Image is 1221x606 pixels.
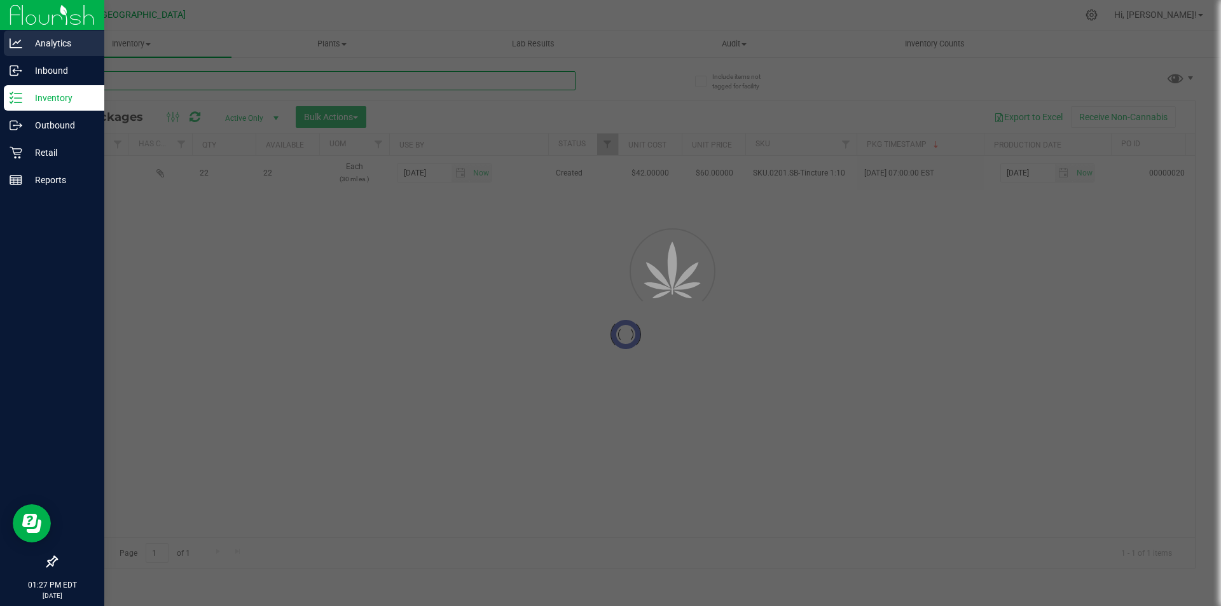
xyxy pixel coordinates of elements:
inline-svg: Reports [10,174,22,186]
inline-svg: Outbound [10,119,22,132]
iframe: Resource center [13,504,51,542]
p: 01:27 PM EDT [6,579,99,591]
p: Retail [22,145,99,160]
inline-svg: Analytics [10,37,22,50]
inline-svg: Inventory [10,92,22,104]
inline-svg: Retail [10,146,22,159]
p: Inbound [22,63,99,78]
p: [DATE] [6,591,99,600]
p: Outbound [22,118,99,133]
p: Inventory [22,90,99,106]
p: Analytics [22,36,99,51]
p: Reports [22,172,99,188]
inline-svg: Inbound [10,64,22,77]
